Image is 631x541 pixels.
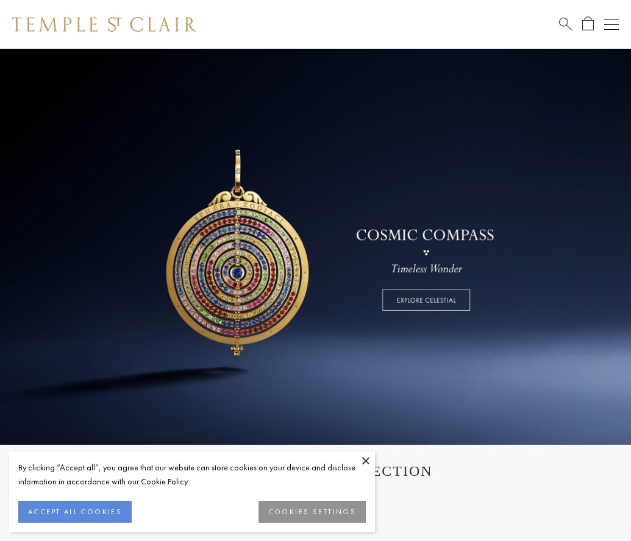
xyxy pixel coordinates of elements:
button: ACCEPT ALL COOKIES [18,501,132,523]
button: Open navigation [604,17,619,32]
img: Temple St. Clair [12,17,196,32]
a: Search [559,16,572,32]
a: Open Shopping Bag [582,16,594,32]
div: By clicking “Accept all”, you agree that our website can store cookies on your device and disclos... [18,461,366,489]
button: COOKIES SETTINGS [258,501,366,523]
